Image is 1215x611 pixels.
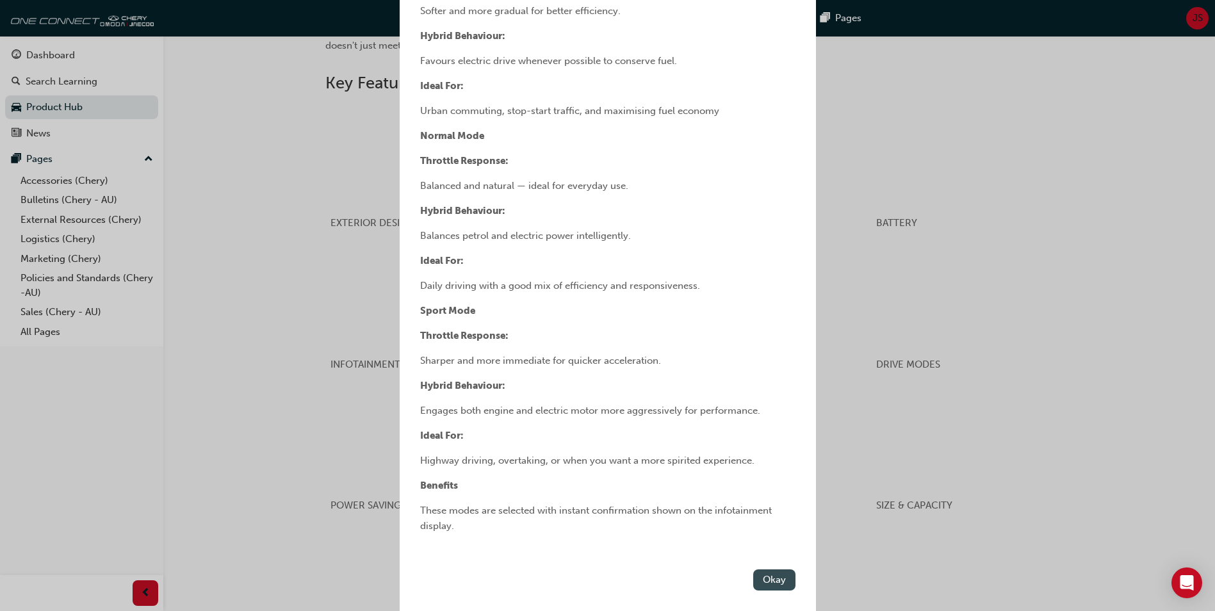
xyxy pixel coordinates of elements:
span: Hybrid Behaviour: [420,380,505,391]
span: Balanced and natural — ideal for everyday use. [420,180,628,191]
span: Daily driving with a good mix of efficiency and responsiveness. [420,280,700,291]
div: Open Intercom Messenger [1171,567,1202,598]
span: Ideal For: [420,80,464,92]
span: Balances petrol and electric power intelligently. [420,230,631,241]
span: Benefits [420,480,458,491]
span: Engages both engine and electric motor more aggressively for performance. [420,405,760,416]
span: Sport Mode [420,305,475,316]
span: Favours electric drive whenever possible to conserve fuel. [420,55,677,67]
span: Normal Mode [420,130,484,142]
span: Hybrid Behaviour: [420,30,505,42]
span: Urban commuting, stop-start traffic, and maximising fuel economy [420,105,719,117]
span: Ideal For: [420,255,464,266]
span: Sharper and more immediate for quicker acceleration. [420,355,661,366]
button: Okay [753,569,795,591]
span: Hybrid Behaviour: [420,205,505,216]
span: Ideal For: [420,430,464,441]
span: These modes are selected with instant confirmation shown on the infotainment display. [420,505,774,532]
span: Highway driving, overtaking, or when you want a more spirited experience. [420,455,754,466]
span: Softer and more gradual for better efficiency. [420,5,621,17]
span: Throttle Response: [420,330,509,341]
span: Throttle Response: [420,155,509,167]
